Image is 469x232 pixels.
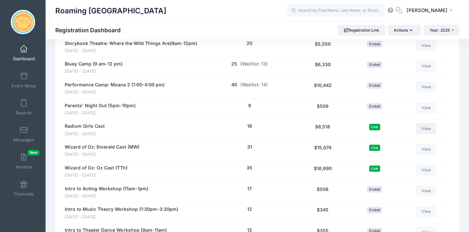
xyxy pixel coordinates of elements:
span: Live [369,166,380,172]
span: [DATE] - [DATE] [65,193,148,199]
span: Year: 2025 [430,28,450,33]
a: View [416,40,437,51]
span: [DATE] - [DATE] [65,214,178,220]
a: View [416,185,437,196]
input: Search by First Name, Last Name, or Email... [287,4,385,17]
div: $8,518 [296,123,350,137]
button: Year: 2025 [424,25,459,36]
span: Live [369,145,380,151]
button: (Waitlist: 14) [240,81,268,88]
div: $5,550 [296,40,350,54]
a: Bluey Camp (9 am-12 pm) [65,61,123,67]
a: View [416,61,437,72]
span: [DATE] - [DATE] [65,110,136,116]
a: View [416,123,437,134]
button: 35 [247,165,252,171]
a: Dashboard [8,42,39,65]
span: Event Setup [12,83,36,89]
a: Storybook Theatre: Where the Wild Things Are(9am-12pm) [65,40,197,47]
span: Ended [367,62,382,68]
div: $15,074 [296,144,350,158]
a: Wizard of Oz: Emerald Cast (MW) [65,144,140,151]
a: View [416,165,437,176]
span: Ended [367,207,382,213]
a: Performance Camp: Moana 2 (1:00-4:00 pm) [65,81,165,88]
button: 25 [231,61,237,67]
span: Ended [367,103,382,109]
span: New [28,150,39,155]
span: [DATE] - [DATE] [65,131,105,137]
span: [DATE] - [DATE] [65,152,140,158]
span: [PERSON_NAME] [407,7,448,14]
button: (Waitlist: 13) [240,61,268,67]
span: [DATE] - [DATE] [65,68,123,75]
h1: Registration Dashboard [55,27,126,34]
div: $345 [296,206,350,220]
a: Messages [8,123,39,146]
button: Actions [388,25,421,36]
button: 9 [248,102,251,109]
span: [DATE] - [DATE] [65,172,127,179]
a: View [416,206,437,217]
a: View [416,81,437,93]
span: Ended [367,41,382,47]
span: Ended [367,186,382,192]
button: 31 [247,144,252,151]
div: $10,442 [296,81,350,95]
span: Ended [367,82,382,89]
span: Dashboard [13,56,35,62]
a: View [416,144,437,155]
a: Registration Link [338,25,385,36]
a: Wizard of Oz: Oz Cast (TTh) [65,165,127,171]
span: Live [369,124,380,130]
div: $509 [296,102,350,116]
span: Financials [14,191,34,197]
span: Invoices [16,164,32,170]
span: Messages [13,137,34,143]
button: [PERSON_NAME] [402,3,459,18]
h1: Roaming [GEOGRAPHIC_DATA] [55,3,166,18]
button: 12 [247,206,252,213]
a: Intro to Acting Workshop (11am-1pm) [65,185,148,192]
a: Radium Girls Cast [65,123,105,130]
span: Reports [16,110,32,116]
a: Event Setup [8,69,39,92]
img: Roaming Gnome Theatre [11,10,35,34]
span: [DATE] - [DATE] [65,48,197,54]
a: Parents' Night Out (5pm-10pm) [65,102,136,109]
div: $508 [296,185,350,199]
button: 17 [247,185,252,192]
a: Financials [8,177,39,200]
button: 18 [247,123,252,130]
button: 20 [247,40,252,47]
a: View [416,102,437,113]
span: [DATE] - [DATE] [65,89,165,95]
div: $6,330 [296,61,350,75]
a: Intro to Music Theory Workshop (1:30pm-3:30pm) [65,206,178,213]
button: 40 [231,81,237,88]
a: Reports [8,96,39,119]
div: $16,690 [296,165,350,179]
a: InvoicesNew [8,150,39,173]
